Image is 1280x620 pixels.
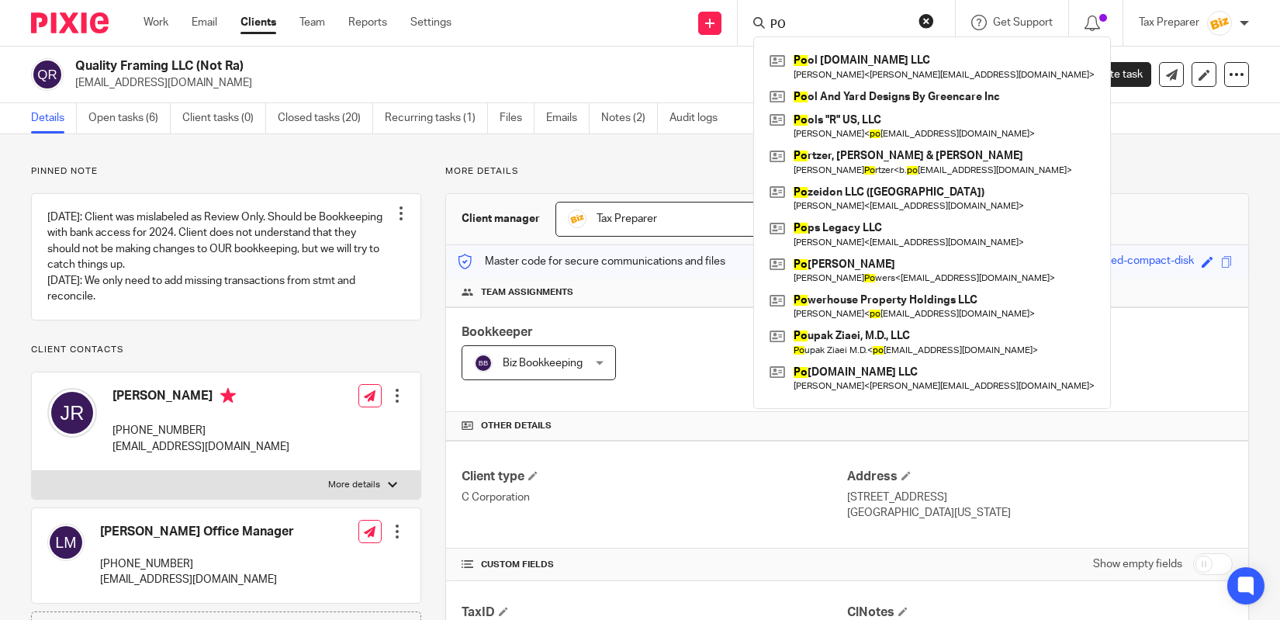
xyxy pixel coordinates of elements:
[240,15,276,30] a: Clients
[568,210,586,228] img: siteIcon.png
[993,17,1053,28] span: Get Support
[47,524,85,561] img: svg%3E
[31,165,421,178] p: Pinned note
[75,58,846,74] h2: Quality Framing LLC (Not Ra)
[769,19,908,33] input: Search
[328,479,380,491] p: More details
[1093,556,1182,572] label: Show empty fields
[597,213,657,224] span: Tax Preparer
[847,505,1233,521] p: [GEOGRAPHIC_DATA][US_STATE]
[100,572,294,587] p: [EMAIL_ADDRESS][DOMAIN_NAME]
[112,388,289,407] h4: [PERSON_NAME]
[546,103,590,133] a: Emails
[31,103,77,133] a: Details
[462,559,847,571] h4: CUSTOM FIELDS
[112,439,289,455] p: [EMAIL_ADDRESS][DOMAIN_NAME]
[918,13,934,29] button: Clear
[220,388,236,404] i: Primary
[481,286,573,299] span: Team assignments
[481,420,552,432] span: Other details
[144,15,168,30] a: Work
[348,15,387,30] a: Reports
[462,326,533,338] span: Bookkeeper
[31,12,109,33] img: Pixie
[385,103,488,133] a: Recurring tasks (1)
[182,103,266,133] a: Client tasks (0)
[47,388,97,438] img: svg%3E
[601,103,658,133] a: Notes (2)
[500,103,534,133] a: Files
[462,211,540,227] h3: Client manager
[847,469,1233,485] h4: Address
[847,490,1233,505] p: [STREET_ADDRESS]
[100,524,294,540] h4: [PERSON_NAME] Office Manager
[474,354,493,372] img: svg%3E
[462,469,847,485] h4: Client type
[1207,11,1232,36] img: siteIcon.png
[88,103,171,133] a: Open tasks (6)
[995,253,1194,271] div: wind-up-pink-polka-dotted-compact-disk
[278,103,373,133] a: Closed tasks (20)
[100,556,294,572] p: [PHONE_NUMBER]
[458,254,725,269] p: Master code for secure communications and files
[112,423,289,438] p: [PHONE_NUMBER]
[31,344,421,356] p: Client contacts
[75,75,1038,91] p: [EMAIL_ADDRESS][DOMAIN_NAME]
[462,490,847,505] p: C Corporation
[1139,15,1199,30] p: Tax Preparer
[410,15,451,30] a: Settings
[192,15,217,30] a: Email
[31,58,64,91] img: svg%3E
[503,358,583,369] span: Biz Bookkeeping
[445,165,1249,178] p: More details
[669,103,729,133] a: Audit logs
[299,15,325,30] a: Team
